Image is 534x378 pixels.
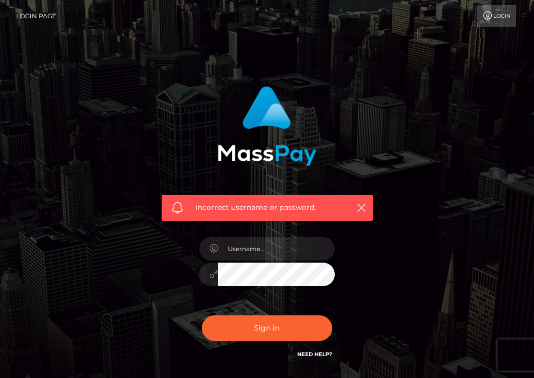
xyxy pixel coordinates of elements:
button: Sign in [202,315,332,341]
a: Login Page [16,5,56,27]
a: Login [477,5,516,27]
img: MassPay Login [217,86,317,166]
input: Username... [218,237,335,261]
span: Incorrect username or password. [196,202,344,213]
a: Need Help? [297,351,332,358]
